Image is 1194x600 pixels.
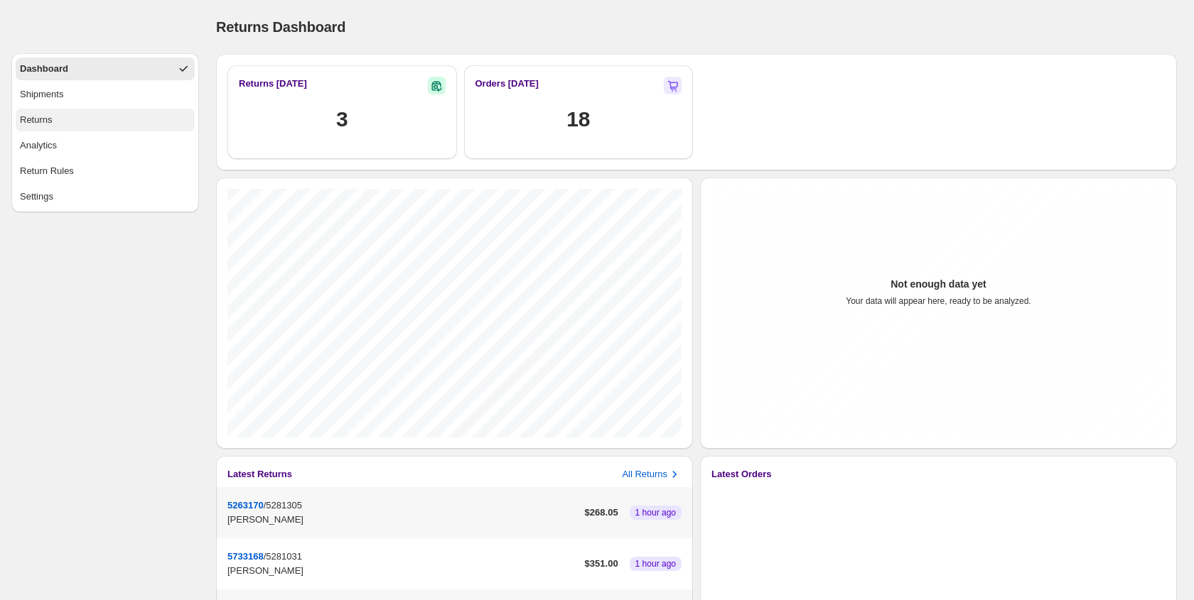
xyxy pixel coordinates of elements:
button: 5263170 [227,500,264,511]
span: Returns Dashboard [216,19,345,35]
span: 5281031 [266,551,302,562]
div: Dashboard [20,62,68,76]
div: Returns [20,113,53,127]
h2: Orders [DATE] [475,77,539,91]
div: Analytics [20,138,57,153]
button: Dashboard [16,58,195,80]
p: [PERSON_NAME] [227,564,579,578]
h3: Latest Orders [711,467,772,481]
p: All Returns [622,467,667,481]
button: Analytics [16,134,195,157]
h3: Returns [DATE] [239,77,307,91]
button: Returns [16,109,195,131]
button: Return Rules [16,160,195,182]
span: 1 hour ago [635,558,676,569]
div: Shipments [20,87,63,102]
h3: Latest Returns [227,467,292,481]
span: 1 hour ago [635,507,676,518]
p: $ 268.05 [585,506,618,520]
div: Return Rules [20,164,74,178]
div: Settings [20,190,53,204]
button: All Returns [622,467,682,481]
h1: 18 [566,105,590,133]
button: Shipments [16,83,195,106]
p: [PERSON_NAME] [227,513,579,527]
div: / [227,550,579,578]
button: Settings [16,185,195,208]
button: 5733168 [227,551,264,562]
h1: 3 [336,105,348,133]
div: / [227,498,579,527]
p: $ 351.00 [585,557,618,571]
span: 5281305 [266,500,302,511]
